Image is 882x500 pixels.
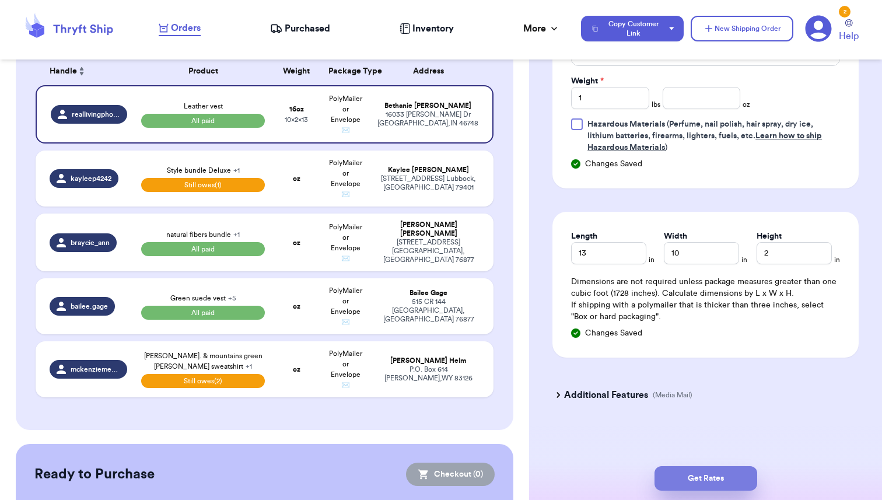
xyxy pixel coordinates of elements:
[741,255,747,264] span: in
[246,363,252,370] span: + 1
[571,230,597,242] label: Length
[587,120,665,128] span: Hazardous Materials
[377,238,480,264] div: [STREET_ADDRESS] [GEOGRAPHIC_DATA] , [GEOGRAPHIC_DATA] 76877
[141,114,265,128] span: All paid
[571,276,840,323] div: Dimensions are not required unless package measures greater than one cubic foot (1728 inches). Ca...
[166,231,240,238] span: natural fibers bundle
[141,242,265,256] span: All paid
[377,166,480,174] div: Kaylee [PERSON_NAME]
[377,365,480,383] div: P.O. Box 614 [PERSON_NAME] , WY 83126
[370,57,494,85] th: Address
[293,239,300,246] strong: oz
[141,374,265,388] span: Still owes (2)
[34,465,155,484] h2: Ready to Purchase
[805,15,832,42] a: 2
[581,16,684,41] button: Copy Customer Link
[691,16,793,41] button: New Shipping Order
[377,102,478,110] div: Bethanie [PERSON_NAME]
[167,167,240,174] span: Style bundle Deluxe
[406,463,495,486] button: Checkout (0)
[564,388,648,402] h3: Additional Features
[377,174,480,192] div: [STREET_ADDRESS] Lubbock , [GEOGRAPHIC_DATA] 79401
[329,287,362,326] span: PolyMailer or Envelope ✉️
[272,57,321,85] th: Weight
[293,366,300,373] strong: oz
[321,57,370,85] th: Package Type
[228,295,236,302] span: + 5
[653,390,692,400] p: (Media Mail)
[571,299,840,323] p: If shipping with a polymailer that is thicker than three inches, select "Box or hard packaging".
[77,64,86,78] button: Sort ascending
[664,230,687,242] label: Width
[329,159,362,198] span: PolyMailer or Envelope ✉️
[329,350,362,389] span: PolyMailer or Envelope ✉️
[652,100,660,109] span: lbs
[400,22,454,36] a: Inventory
[233,167,240,174] span: + 1
[743,100,750,109] span: oz
[72,110,120,119] span: reallivingphotography
[293,303,300,310] strong: oz
[377,110,478,128] div: 16033 [PERSON_NAME] Dr [GEOGRAPHIC_DATA] , IN 46748
[377,221,480,238] div: [PERSON_NAME] [PERSON_NAME]
[585,158,642,170] span: Changes Saved
[329,223,362,262] span: PolyMailer or Envelope ✉️
[171,21,201,35] span: Orders
[654,466,757,491] button: Get Rates
[144,352,262,370] span: [PERSON_NAME]. & mountains green [PERSON_NAME] sweatshirt
[377,289,480,298] div: Bailee Gage
[71,174,111,183] span: kayleep4242
[71,365,120,374] span: mckenziemerritthelm
[170,295,236,302] span: Green suede vest
[285,22,330,36] span: Purchased
[159,21,201,36] a: Orders
[50,65,77,78] span: Handle
[757,230,782,242] label: Height
[571,75,604,87] label: Weight
[71,238,110,247] span: braycie_ann
[141,306,265,320] span: All paid
[649,255,654,264] span: in
[377,356,480,365] div: [PERSON_NAME] Helm
[585,327,642,339] span: Changes Saved
[523,22,560,36] div: More
[377,298,480,324] div: 515 CR 144 [GEOGRAPHIC_DATA] , [GEOGRAPHIC_DATA] 76877
[839,6,850,18] div: 2
[834,255,840,264] span: in
[839,19,859,43] a: Help
[587,120,822,152] span: (Perfume, nail polish, hair spray, dry ice, lithium batteries, firearms, lighters, fuels, etc. )
[141,178,265,192] span: Still owes (1)
[184,103,223,110] span: Leather vest
[285,116,308,123] span: 10 x 2 x 13
[839,29,859,43] span: Help
[233,231,240,238] span: + 1
[134,57,272,85] th: Product
[289,106,304,113] strong: 16 oz
[412,22,454,36] span: Inventory
[71,302,108,311] span: bailee.gage
[293,175,300,182] strong: oz
[270,22,330,36] a: Purchased
[329,95,362,134] span: PolyMailer or Envelope ✉️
